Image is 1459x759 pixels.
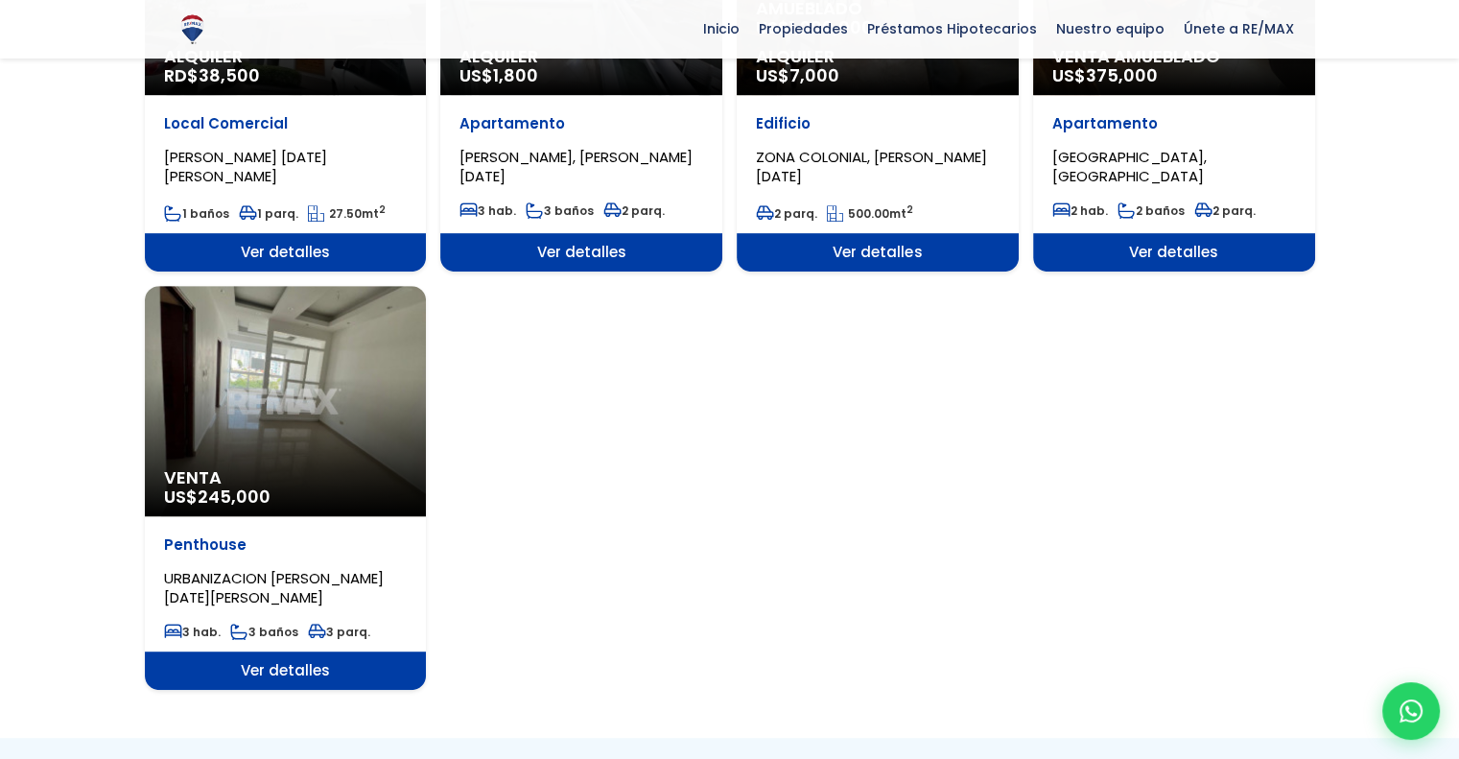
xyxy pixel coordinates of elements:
[164,114,408,133] p: Local Comercial
[459,202,516,219] span: 3 hab.
[756,205,817,222] span: 2 parq.
[493,63,538,87] span: 1,800
[1194,202,1256,219] span: 2 parq.
[164,147,327,186] span: [PERSON_NAME] [DATE][PERSON_NAME]
[329,205,362,222] span: 27.50
[749,14,858,43] span: Propiedades
[694,14,749,43] span: Inicio
[1052,147,1207,186] span: [GEOGRAPHIC_DATA], [GEOGRAPHIC_DATA]
[756,114,1000,133] p: Edificio
[1052,63,1158,87] span: US$
[1052,47,1296,66] span: Venta Amueblado
[827,205,913,222] span: mt
[164,63,260,87] span: RD$
[756,147,987,186] span: ZONA COLONIAL, [PERSON_NAME][DATE]
[1033,233,1315,272] span: Ver detalles
[164,485,271,509] span: US$
[737,233,1019,272] span: Ver detalles
[1118,202,1185,219] span: 2 baños
[459,63,538,87] span: US$
[164,205,229,222] span: 1 baños
[239,205,298,222] span: 1 parq.
[440,233,722,272] span: Ver detalles
[756,63,839,87] span: US$
[198,485,271,509] span: 245,000
[164,468,408,487] span: Venta
[789,63,839,87] span: 7,000
[199,63,260,87] span: 38,500
[1052,114,1296,133] p: Apartamento
[230,624,298,640] span: 3 baños
[1047,14,1174,43] span: Nuestro equipo
[308,205,386,222] span: mt
[164,568,384,607] span: URBANIZACION [PERSON_NAME] [DATE][PERSON_NAME]
[526,202,594,219] span: 3 baños
[603,202,665,219] span: 2 parq.
[176,12,209,46] img: Logo de REMAX
[459,147,693,186] span: [PERSON_NAME], [PERSON_NAME][DATE]
[1086,63,1158,87] span: 375,000
[145,286,427,690] a: VentaUS$245,000PenthouseURBANIZACION [PERSON_NAME] [DATE][PERSON_NAME]3 hab.3 baños3 parq.Ver det...
[164,624,221,640] span: 3 hab.
[379,202,386,217] sup: 2
[145,652,427,690] span: Ver detalles
[1052,202,1108,219] span: 2 hab.
[848,205,889,222] span: 500.00
[906,202,913,217] sup: 2
[1174,14,1304,43] span: Únete a RE/MAX
[858,14,1047,43] span: Préstamos Hipotecarios
[164,535,408,555] p: Penthouse
[459,114,703,133] p: Apartamento
[308,624,370,640] span: 3 parq.
[145,233,427,272] span: Ver detalles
